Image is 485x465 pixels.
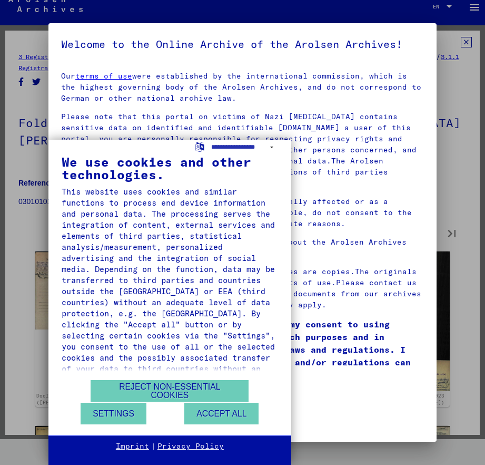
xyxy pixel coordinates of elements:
[91,380,249,402] button: Reject non-essential cookies
[157,441,224,452] a: Privacy Policy
[184,403,259,424] button: Accept all
[81,403,146,424] button: Settings
[62,156,278,181] div: We use cookies and other technologies.
[62,186,278,385] div: This website uses cookies and similar functions to process end device information and personal da...
[116,441,149,452] a: Imprint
